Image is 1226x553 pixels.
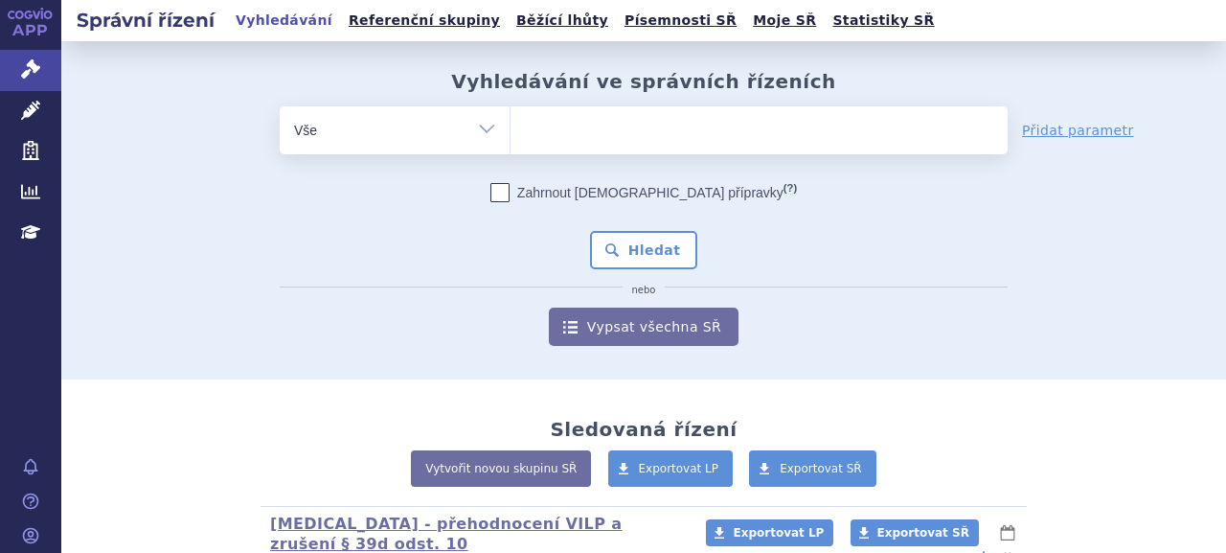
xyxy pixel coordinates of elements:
a: Vypsat všechna SŘ [549,308,738,346]
a: Běžící lhůty [511,8,614,34]
span: Exportovat LP [639,462,719,475]
h2: Vyhledávání ve správních řízeních [451,70,836,93]
a: Moje SŘ [747,8,822,34]
span: Exportovat LP [733,526,824,540]
button: Hledat [590,231,698,269]
h2: Správní řízení [61,7,230,34]
a: Exportovat SŘ [749,450,876,487]
span: Exportovat SŘ [780,462,862,475]
a: Přidat parametr [1022,121,1134,140]
a: Exportovat LP [608,450,734,487]
button: lhůty [998,521,1017,544]
a: Exportovat LP [706,519,833,546]
label: Zahrnout [DEMOGRAPHIC_DATA] přípravky [490,183,797,202]
a: Vyhledávání [230,8,338,34]
i: nebo [623,285,666,296]
a: Referenční skupiny [343,8,506,34]
a: Vytvořit novou skupinu SŘ [411,450,591,487]
a: Statistiky SŘ [827,8,940,34]
span: Exportovat SŘ [877,526,969,540]
a: Písemnosti SŘ [619,8,742,34]
a: Exportovat SŘ [851,519,979,546]
h2: Sledovaná řízení [550,418,737,441]
a: [MEDICAL_DATA] - přehodnocení VILP a zrušení § 39d odst. 10 [270,515,623,553]
abbr: (?) [783,182,797,195]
